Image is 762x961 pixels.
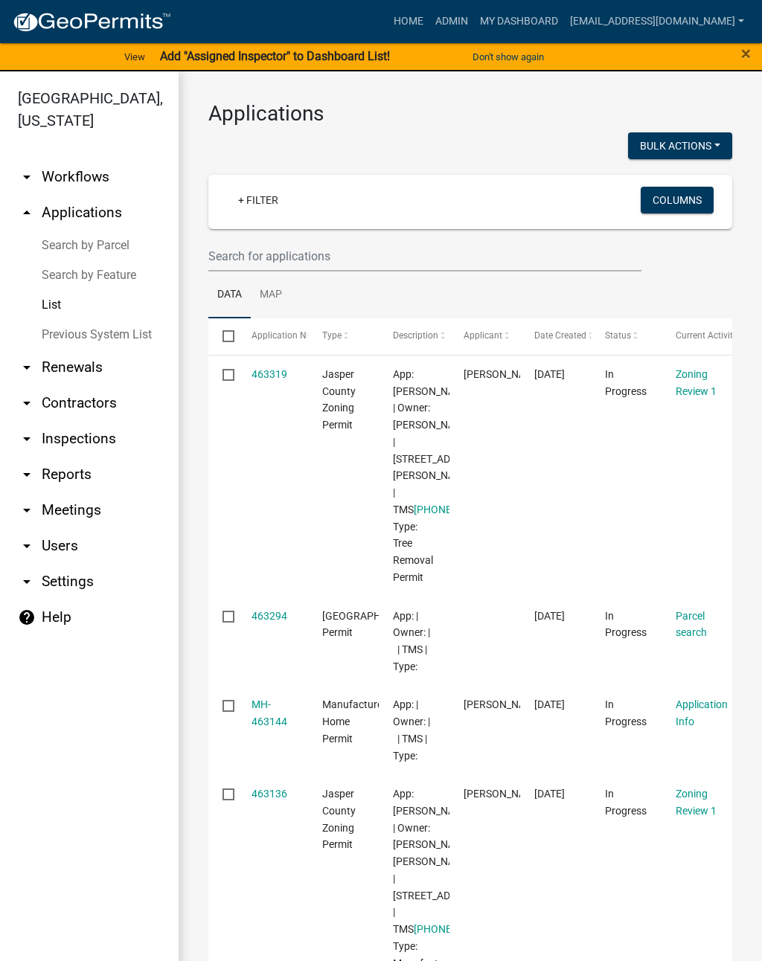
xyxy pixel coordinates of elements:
[18,204,36,222] i: arrow_drop_up
[641,187,714,213] button: Columns
[208,271,251,319] a: Data
[393,330,438,341] span: Description
[393,610,430,672] span: App: | Owner: | | TMS | Type:
[322,610,423,639] span: Jasper County Building Permit
[118,45,151,69] a: View
[741,45,751,62] button: Close
[393,368,504,583] span: App: Felix Rivera | Owner: MORENO JEREMIAS | 298 MUNGIN CREEK RD | TMS 039-01-03-002 | Type: Tree...
[208,101,732,126] h3: Applications
[662,318,732,354] datatable-header-cell: Current Activity
[379,318,449,354] datatable-header-cell: Description
[208,318,237,354] datatable-header-cell: Select
[520,318,591,354] datatable-header-cell: Date Created
[18,430,36,448] i: arrow_drop_down
[252,698,287,727] a: MH-463144
[322,368,356,431] span: Jasper County Zoning Permit
[237,318,307,354] datatable-header-cell: Application Number
[449,318,520,354] datatable-header-cell: Applicant
[676,788,717,817] a: Zoning Review 1
[252,330,333,341] span: Application Number
[676,610,707,639] a: Parcel search
[18,573,36,591] i: arrow_drop_down
[252,368,287,380] a: 463319
[307,318,378,354] datatable-header-cell: Type
[322,330,342,341] span: Type
[628,132,732,159] button: Bulk Actions
[18,501,36,519] i: arrow_drop_down
[18,537,36,555] i: arrow_drop_down
[464,368,543,380] span: Felix Rivera
[18,394,36,412] i: arrow_drop_down
[605,788,647,817] span: In Progress
[18,466,36,483] i: arrow_drop_down
[393,698,430,761] span: App: | Owner: | | TMS | Type:
[18,608,36,626] i: help
[676,368,717,397] a: Zoning Review 1
[226,187,290,213] a: + Filter
[414,504,502,515] a: [PHONE_NUMBER]
[534,610,565,622] span: 08/13/2025
[676,330,737,341] span: Current Activity
[534,330,586,341] span: Date Created
[414,923,502,935] a: [PHONE_NUMBER]
[464,788,543,800] span: fabiola garcia hernandez
[160,49,390,63] strong: Add "Assigned Inspector" to Dashboard List!
[464,698,543,710] span: fabiola garcia hernandez
[676,698,728,727] a: Application Info
[474,7,564,36] a: My Dashboard
[252,610,287,622] a: 463294
[591,318,662,354] datatable-header-cell: Status
[464,330,502,341] span: Applicant
[429,7,474,36] a: Admin
[605,368,647,397] span: In Progress
[605,610,647,639] span: In Progress
[18,359,36,376] i: arrow_drop_down
[322,698,388,745] span: Manufactured Home Permit
[467,45,550,69] button: Don't show again
[534,698,565,710] span: 08/13/2025
[605,698,647,727] span: In Progress
[388,7,429,36] a: Home
[252,788,287,800] a: 463136
[741,43,751,64] span: ×
[322,788,356,850] span: Jasper County Zoning Permit
[534,788,565,800] span: 08/13/2025
[564,7,750,36] a: [EMAIL_ADDRESS][DOMAIN_NAME]
[251,271,291,319] a: Map
[534,368,565,380] span: 08/13/2025
[208,241,641,271] input: Search for applications
[605,330,631,341] span: Status
[18,168,36,186] i: arrow_drop_down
